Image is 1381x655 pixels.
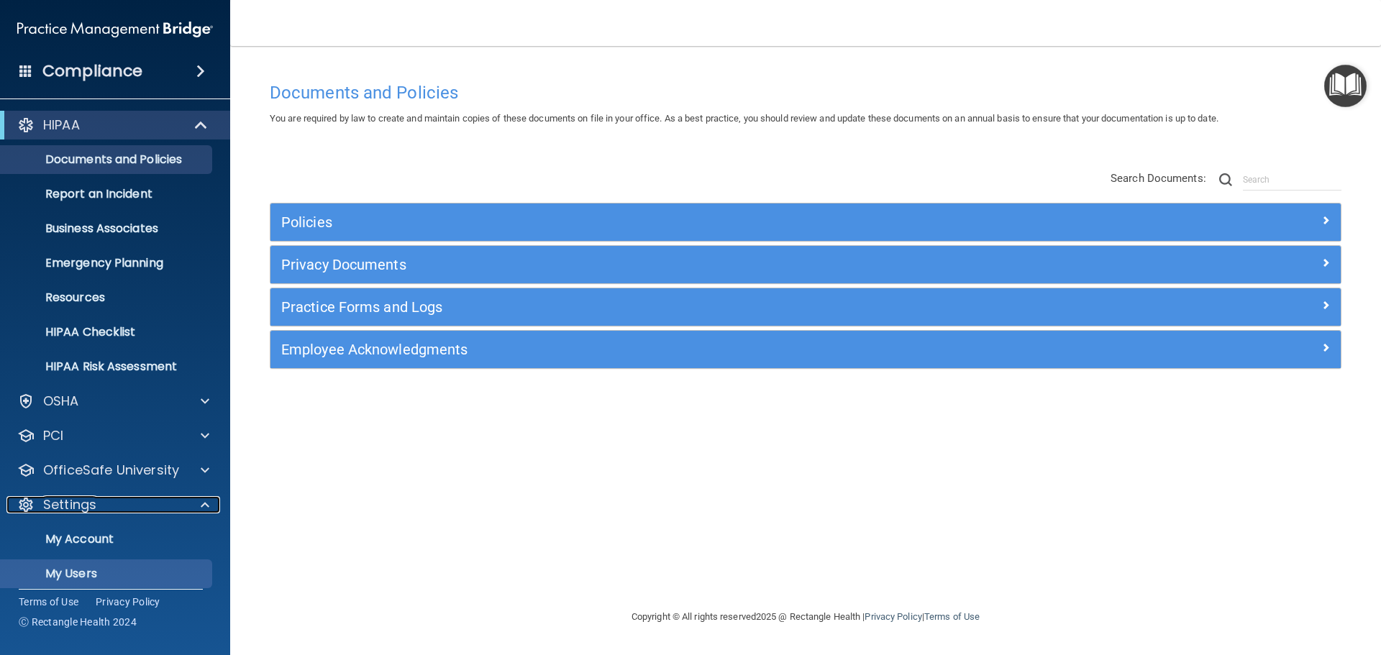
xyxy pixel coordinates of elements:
[1243,169,1341,191] input: Search
[17,116,209,134] a: HIPAA
[1132,553,1364,610] iframe: Drift Widget Chat Controller
[9,290,206,305] p: Resources
[43,462,179,479] p: OfficeSafe University
[43,427,63,444] p: PCI
[43,116,80,134] p: HIPAA
[1324,65,1367,107] button: Open Resource Center
[9,187,206,201] p: Report an Incident
[19,595,78,609] a: Terms of Use
[543,594,1068,640] div: Copyright © All rights reserved 2025 @ Rectangle Health | |
[9,221,206,236] p: Business Associates
[281,211,1330,234] a: Policies
[9,256,206,270] p: Emergency Planning
[43,393,79,410] p: OSHA
[9,152,206,167] p: Documents and Policies
[42,61,142,81] h4: Compliance
[281,296,1330,319] a: Practice Forms and Logs
[281,253,1330,276] a: Privacy Documents
[9,567,206,581] p: My Users
[9,532,206,546] p: My Account
[281,299,1062,315] h5: Practice Forms and Logs
[1219,173,1232,186] img: ic-search.3b580494.png
[9,325,206,339] p: HIPAA Checklist
[17,393,209,410] a: OSHA
[281,342,1062,357] h5: Employee Acknowledgments
[43,496,96,513] p: Settings
[17,496,209,513] a: Settings
[281,214,1062,230] h5: Policies
[9,359,206,374] p: HIPAA Risk Assessment
[281,257,1062,272] h5: Privacy Documents
[96,595,160,609] a: Privacy Policy
[924,611,980,622] a: Terms of Use
[17,427,209,444] a: PCI
[1111,172,1206,185] span: Search Documents:
[17,15,213,44] img: PMB logo
[281,338,1330,361] a: Employee Acknowledgments
[865,611,921,622] a: Privacy Policy
[270,83,1341,102] h4: Documents and Policies
[19,615,137,629] span: Ⓒ Rectangle Health 2024
[270,113,1218,124] span: You are required by law to create and maintain copies of these documents on file in your office. ...
[17,462,209,479] a: OfficeSafe University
